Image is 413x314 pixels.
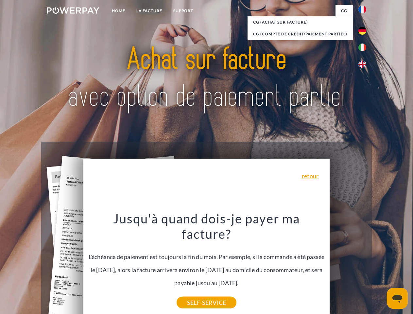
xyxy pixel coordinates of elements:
[177,297,236,308] a: SELF-SERVICE
[106,5,131,17] a: Home
[358,27,366,35] img: de
[358,6,366,13] img: fr
[358,44,366,51] img: it
[168,5,199,17] a: Support
[387,288,408,309] iframe: Bouton de lancement de la fenêtre de messagerie
[87,211,326,303] div: L'échéance de paiement est toujours la fin du mois. Par exemple, si la commande a été passée le [...
[87,211,326,242] h3: Jusqu'à quand dois-je payer ma facture?
[131,5,168,17] a: LA FACTURE
[62,31,351,125] img: title-powerpay_fr.svg
[47,7,99,14] img: logo-powerpay-white.svg
[336,5,353,17] a: CG
[358,61,366,68] img: en
[248,28,353,40] a: CG (Compte de crédit/paiement partiel)
[302,173,318,179] a: retour
[248,16,353,28] a: CG (achat sur facture)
